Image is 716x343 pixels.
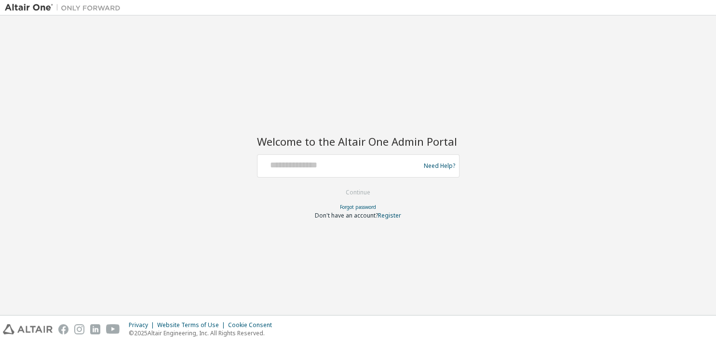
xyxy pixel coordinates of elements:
div: Cookie Consent [228,321,278,329]
img: altair_logo.svg [3,324,53,334]
a: Need Help? [424,165,455,166]
img: instagram.svg [74,324,84,334]
img: youtube.svg [106,324,120,334]
img: Altair One [5,3,125,13]
img: linkedin.svg [90,324,100,334]
h2: Welcome to the Altair One Admin Portal [257,135,459,148]
div: Website Terms of Use [157,321,228,329]
p: © 2025 Altair Engineering, Inc. All Rights Reserved. [129,329,278,337]
img: facebook.svg [58,324,68,334]
div: Privacy [129,321,157,329]
a: Forgot password [340,204,376,210]
span: Don't have an account? [315,211,378,220]
a: Register [378,211,401,220]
